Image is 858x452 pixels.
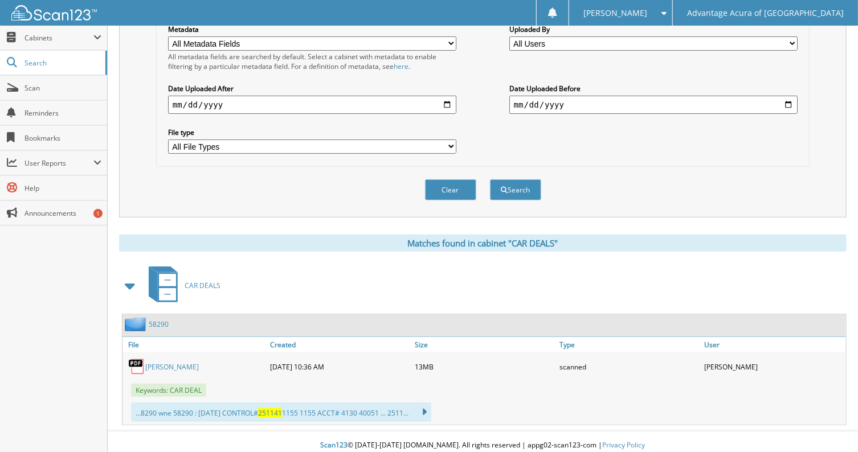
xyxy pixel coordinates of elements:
[131,402,431,422] div: ...8290 wne 58290 : [DATE] CONTROL# 1155 1155 ACCT# 4130 40051 ... 2511...
[24,183,101,193] span: Help
[24,83,101,93] span: Scan
[583,10,647,17] span: [PERSON_NAME]
[687,10,844,17] span: Advantage Acura of [GEOGRAPHIC_DATA]
[149,319,169,329] a: 58290
[394,61,408,71] a: here
[122,337,267,352] a: File
[119,235,847,252] div: Matches found in cabinet "CAR DEALS"
[168,52,456,71] div: All metadata fields are searched by default. Select a cabinet with metadata to enable filtering b...
[557,337,701,352] a: Type
[267,337,412,352] a: Created
[128,358,145,375] img: PDF.png
[168,96,456,114] input: start
[168,24,456,34] label: Metadata
[24,108,101,118] span: Reminders
[185,281,220,290] span: CAR DEALS
[412,355,557,378] div: 13MB
[425,179,476,200] button: Clear
[603,440,645,450] a: Privacy Policy
[125,317,149,331] img: folder2.png
[701,337,846,352] a: User
[142,263,220,308] a: CAR DEALS
[24,158,93,168] span: User Reports
[11,5,97,20] img: scan123-logo-white.svg
[93,209,103,218] div: 1
[267,355,412,378] div: [DATE] 10:36 AM
[412,337,557,352] a: Size
[557,355,701,378] div: scanned
[24,133,101,143] span: Bookmarks
[321,440,348,450] span: Scan123
[801,397,858,452] iframe: Chat Widget
[701,355,846,378] div: [PERSON_NAME]
[509,84,798,93] label: Date Uploaded Before
[24,58,100,68] span: Search
[168,84,456,93] label: Date Uploaded After
[131,384,206,397] span: Keywords: CAR DEAL
[24,208,101,218] span: Announcements
[24,33,93,43] span: Cabinets
[509,96,798,114] input: end
[490,179,541,200] button: Search
[145,362,199,372] a: [PERSON_NAME]
[509,24,798,34] label: Uploaded By
[258,408,282,418] span: 251141
[168,128,456,137] label: File type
